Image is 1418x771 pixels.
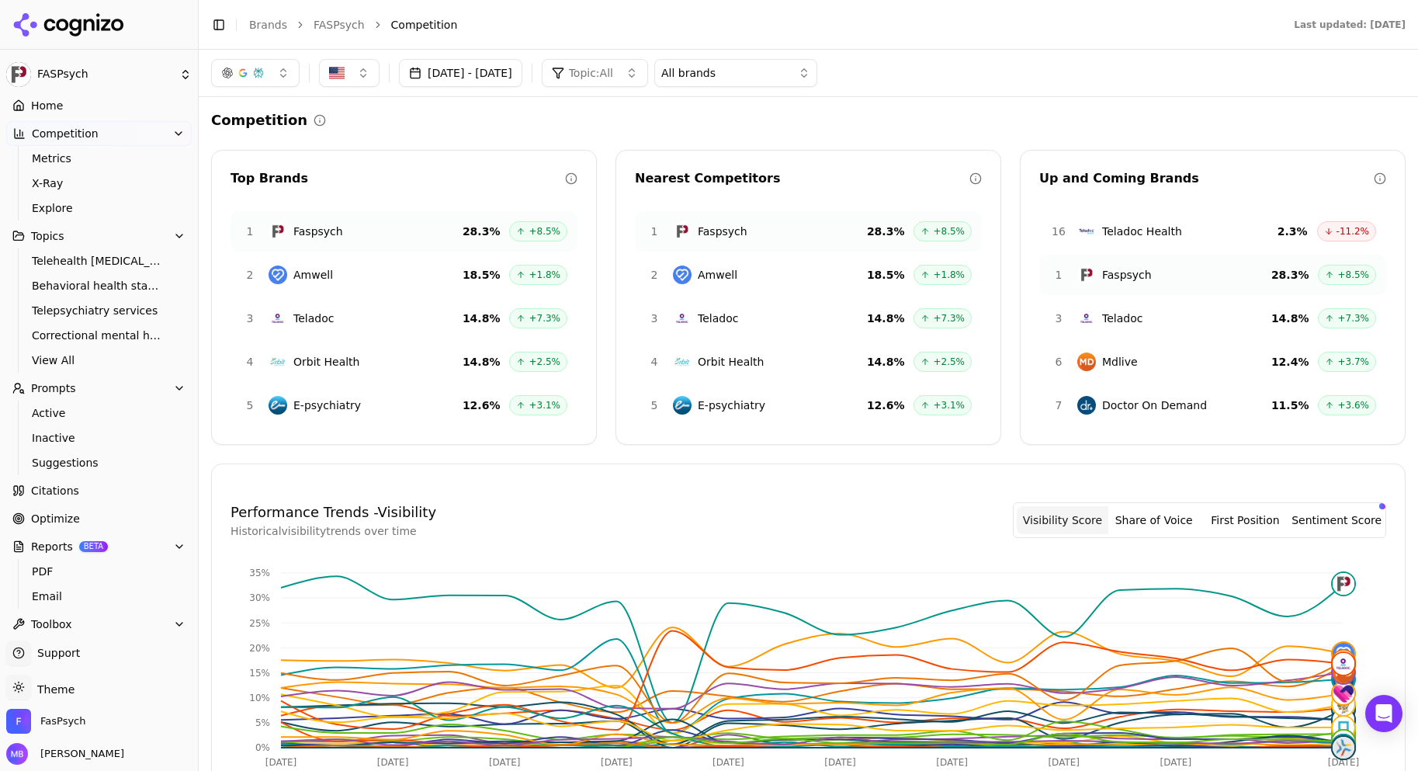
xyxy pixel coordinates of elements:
span: +3.7% [1337,356,1369,368]
span: Email [32,589,167,604]
span: Teladoc [293,311,334,326]
div: Nearest Competitors [635,169,969,188]
span: Faspsych [698,224,747,239]
span: 4 [241,354,259,370]
tspan: 25% [249,618,270,629]
span: 1 [241,224,259,239]
img: FASPsych [6,62,31,87]
span: Toolbox [31,616,72,632]
a: Optimize [6,506,192,531]
span: +2.5% [933,356,965,368]
span: 5 [241,398,259,413]
span: Optimize [31,511,80,526]
tspan: [DATE] [1328,757,1360,768]
tspan: [DATE] [936,757,968,768]
span: Behavioral health staffing [32,278,167,293]
span: 3 [645,311,664,326]
a: Brands [249,19,287,31]
span: +8.5% [1337,269,1369,281]
span: 12.6 % [463,398,501,413]
span: Prompts [31,380,76,396]
span: 2.3 % [1278,224,1308,239]
span: Topic: All [569,65,613,81]
tspan: 10% [249,693,270,703]
button: ReportsBETA [6,534,192,559]
img: Faspsych [1077,266,1096,284]
span: 28.3 % [463,224,501,239]
div: Up and Coming Brands [1039,169,1374,188]
span: View All [32,353,167,368]
span: +8.5% [933,225,965,238]
span: Teladoc [698,311,738,326]
span: Faspsych [1102,267,1152,283]
span: 1 [645,224,664,239]
span: Teladoc Health [1102,224,1182,239]
div: Last updated: [DATE] [1294,19,1406,31]
span: Explore [32,200,167,216]
tspan: 20% [249,643,270,654]
span: Competition [32,126,99,141]
img: Teladoc [673,309,692,328]
img: Orbit Health [269,353,287,371]
a: Behavioral health staffing [26,275,173,297]
span: 14.8 % [463,311,501,326]
nav: breadcrumb [249,17,1263,33]
img: timelycare [1333,717,1354,738]
tspan: 5% [255,717,270,728]
h2: Competition [211,109,307,131]
span: Inactive [32,430,167,446]
img: orbit health [1333,651,1354,672]
tspan: 15% [249,668,270,679]
span: Orbit Health [698,354,764,370]
span: Suggestions [32,455,167,471]
img: E-psychiatry [673,396,692,415]
a: Home [6,93,192,118]
a: X-Ray [26,172,173,194]
a: Correctional mental health [26,325,173,346]
a: View All [26,349,173,371]
span: +7.3% [529,312,560,325]
button: Toolbox [6,612,192,637]
h4: Performance Trends - Visibility [231,502,436,523]
img: E-psychiatry [269,396,287,415]
button: Competition [6,121,192,146]
span: 2 [241,267,259,283]
span: 1 [1049,267,1068,283]
span: [PERSON_NAME] [34,747,124,761]
button: Sentiment Score [1291,506,1382,534]
img: Orbit Health [673,353,692,371]
a: Citations [6,478,192,503]
span: Doctor On Demand [1102,398,1207,413]
img: iris telehealth [1333,682,1354,704]
span: +3.1% [933,399,965,412]
tspan: [DATE] [712,757,744,768]
span: Citations [31,483,79,498]
img: teladoc [1333,653,1354,675]
a: Active [26,402,173,424]
span: 12.4 % [1271,354,1309,370]
span: Teladoc [1102,311,1142,326]
img: televero [1333,731,1354,752]
span: +3.1% [529,399,560,412]
img: lumeris [1333,737,1354,759]
span: 28.3 % [1271,267,1309,283]
span: 3 [241,311,259,326]
span: BETA [79,541,108,552]
span: Theme [31,683,75,696]
span: 18.5 % [867,267,905,283]
span: -11.2% [1337,225,1369,238]
img: Amwell [673,266,692,284]
a: Telepsychiatry services [26,300,173,321]
span: +7.3% [1337,312,1369,325]
span: Telepsychiatry services [32,303,167,318]
img: amwell [1333,643,1354,665]
span: Competition [391,17,458,33]
span: 18.5 % [463,267,501,283]
span: Home [31,98,63,113]
span: 5 [645,398,664,413]
img: Teladoc Health [1077,222,1096,241]
span: Telehealth [MEDICAL_DATA] [32,253,167,269]
span: 2 [645,267,664,283]
a: Email [26,585,173,607]
span: +8.5% [529,225,560,238]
